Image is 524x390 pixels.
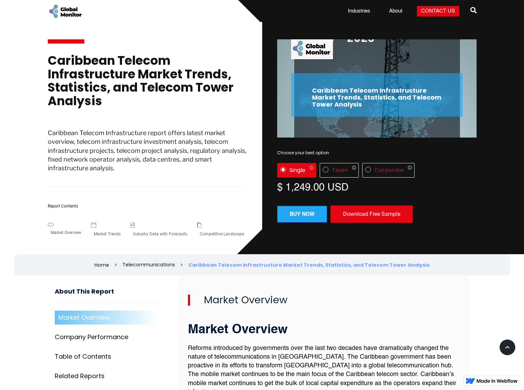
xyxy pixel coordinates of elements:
div: Market Overview [48,226,84,239]
span:  [470,5,477,15]
div: Market Overview [58,314,110,321]
div: Related Reports [55,373,105,380]
div: Choose your best option [277,149,477,156]
h3: Market Overview [188,323,461,337]
h1: Caribbean Telecom Infrastructure Market Trends, Statistics, and Telecom Tower Analysis [48,54,247,115]
a: Related Reports [55,369,162,383]
a: Company Performance [55,330,162,344]
div: > [114,262,117,268]
img: Made in Webflow [477,379,518,383]
a:  [470,4,477,18]
h2: Market Overview [188,295,461,306]
div: > [180,262,183,268]
div: License [277,163,477,178]
div: Competitive Landscape [197,228,247,240]
h5: Report Contents [48,204,247,209]
a: Market Overview [55,311,162,325]
a: Buy now [277,206,327,223]
a: About [385,8,407,15]
a: Telecommunications [122,261,175,268]
a: Industries [344,8,374,15]
a: home [48,3,83,19]
div: Market Trends [91,228,123,240]
div: Single [289,167,305,174]
div: $ 1,249.00 USD [277,181,477,192]
div: Download Free Sample [331,205,413,223]
div: Table of Contents [55,353,111,360]
div: Industry Data with Forecasts [130,228,190,240]
a: Home [94,262,109,268]
h3: About This Report [55,288,162,302]
div: Company Performance [55,334,128,341]
div: Corporate [374,167,404,174]
h2: Caribbean Telecom Infrastructure Market Trends, Statistics, and Telecom Tower Analysis [312,87,442,108]
p: Caribbean Telecom Infrastructure report offers latest market overview, telecom infrastructure inv... [48,128,247,187]
div: Caribbean Telecom Infrastructure Market Trends, Statistics, and Telecom Tower Analysis [188,262,430,268]
a: Contact Us [417,6,459,16]
div: Team [332,167,348,174]
a: Table of Contents [55,350,162,364]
